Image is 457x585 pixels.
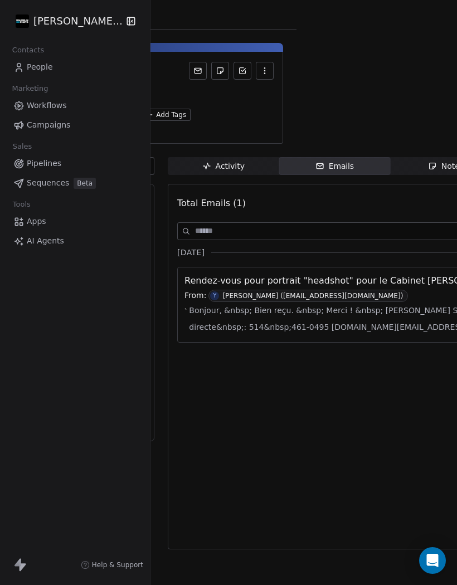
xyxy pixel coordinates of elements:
a: Pipelines [9,154,141,173]
a: AI Agents [9,232,141,250]
span: Campaigns [27,119,70,131]
a: People [9,58,141,76]
span: Sales [8,138,37,155]
a: Workflows [9,96,141,115]
button: [PERSON_NAME] Photo [13,12,119,31]
span: Sequences [27,177,69,189]
span: [DATE] [177,247,205,258]
span: Help & Support [92,560,143,569]
button: Add Tags [140,109,191,121]
a: SequencesBeta [9,174,141,192]
span: AI Agents [27,235,64,247]
div: Y [213,291,216,300]
a: Apps [9,212,141,231]
span: Workflows [27,100,67,111]
div: [PERSON_NAME] ([EMAIL_ADDRESS][DOMAIN_NAME]) [222,292,403,300]
span: Contacts [7,42,49,58]
span: Apps [27,216,46,227]
img: Daudelin%20Photo%20Logo%20White%202025%20Square.png [16,14,29,28]
span: Beta [74,178,96,189]
a: Campaigns [9,116,141,134]
span: Tools [8,196,35,213]
div: Activity [202,160,245,172]
span: [PERSON_NAME] Photo [33,14,124,28]
span: People [27,61,53,73]
span: Marketing [7,80,53,97]
span: Pipelines [27,158,61,169]
span: From: [184,290,206,302]
div: Open Intercom Messenger [419,547,446,574]
a: Help & Support [81,560,143,569]
span: Total Emails (1) [177,197,246,210]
